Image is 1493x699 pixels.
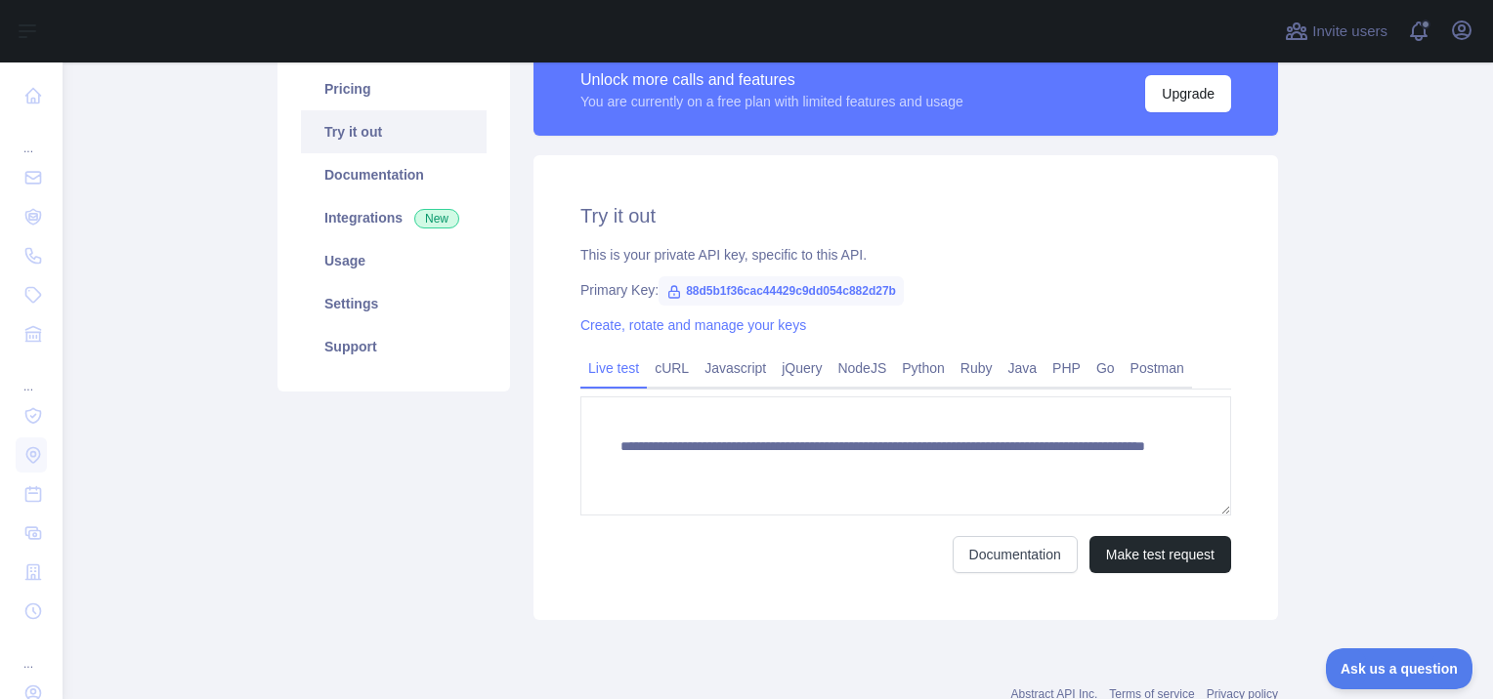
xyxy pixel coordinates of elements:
[16,355,47,394] div: ...
[830,352,894,384] a: NodeJS
[774,352,830,384] a: jQuery
[16,117,47,156] div: ...
[301,153,487,196] a: Documentation
[1001,352,1045,384] a: Java
[1123,352,1192,384] a: Postman
[301,67,487,110] a: Pricing
[1312,21,1387,43] span: Invite users
[1326,648,1473,689] iframe: Toggle Customer Support
[1145,75,1231,112] button: Upgrade
[580,317,806,333] a: Create, rotate and manage your keys
[659,276,904,306] span: 88d5b1f36cac44429c9dd054c882d27b
[580,92,963,111] div: You are currently on a free plan with limited features and usage
[1281,16,1391,47] button: Invite users
[414,209,459,228] span: New
[580,245,1231,265] div: This is your private API key, specific to this API.
[301,110,487,153] a: Try it out
[301,196,487,239] a: Integrations New
[1088,352,1123,384] a: Go
[697,352,774,384] a: Javascript
[1045,352,1088,384] a: PHP
[580,352,647,384] a: Live test
[894,352,953,384] a: Python
[1089,536,1231,573] button: Make test request
[647,352,697,384] a: cURL
[953,352,1001,384] a: Ruby
[301,325,487,368] a: Support
[301,282,487,325] a: Settings
[16,633,47,672] div: ...
[953,536,1078,573] a: Documentation
[301,239,487,282] a: Usage
[580,68,963,92] div: Unlock more calls and features
[580,202,1231,229] h2: Try it out
[580,280,1231,300] div: Primary Key:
